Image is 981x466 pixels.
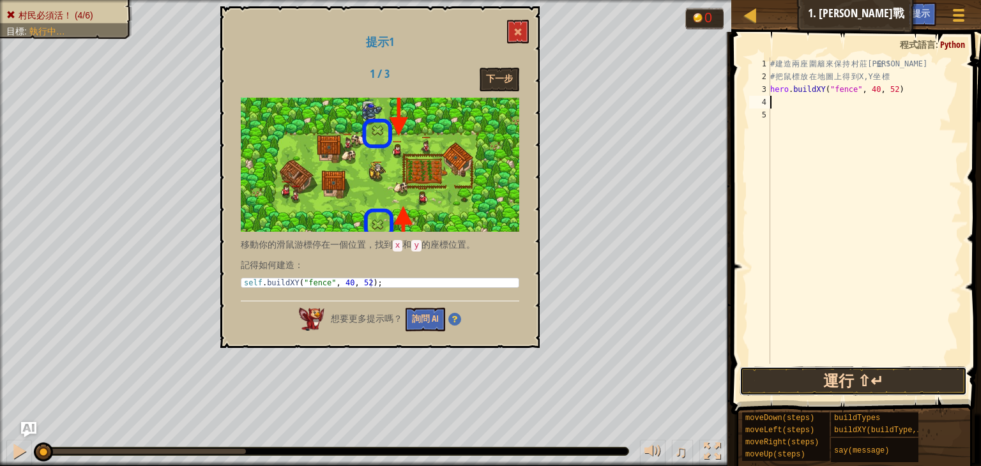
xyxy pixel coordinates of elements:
div: 1 [749,57,770,70]
span: moveLeft(steps) [745,426,814,435]
img: Hint [448,313,461,326]
span: Ask AI [869,7,890,19]
span: moveRight(steps) [745,438,819,447]
span: buildXY(buildType, x, y) [834,426,945,435]
button: Ask AI [21,422,36,437]
span: 程式語言 [900,38,936,50]
span: 想要更多提示嗎？ [331,313,402,324]
div: 4 [749,96,770,109]
button: Ask AI [862,3,897,26]
button: 切換全螢幕 [699,440,725,466]
span: : [936,38,940,50]
span: say(message) [834,446,889,455]
div: 0 [704,11,717,26]
button: 下一步 [480,68,519,91]
span: buildTypes [834,414,880,423]
button: 顯示遊戲選單 [943,3,975,33]
span: moveUp(steps) [745,450,805,459]
li: 村民必須活！ [6,9,123,22]
span: 提示1 [366,34,394,50]
button: 運行 ⇧↵ [740,366,967,396]
img: AI [299,308,324,331]
div: 3 [749,83,770,96]
span: 小提示 [903,7,930,19]
button: Ctrl + P: Pause [6,440,32,466]
span: ♫ [674,442,687,461]
button: 調整音量 [640,440,665,466]
p: 記得如何建造： [241,259,519,271]
code: y [411,240,422,252]
img: Defense of plainswood [241,98,519,232]
span: 執行中… [29,26,65,36]
span: Python [940,38,965,50]
button: ♫ [672,440,694,466]
div: 2 [749,70,770,83]
h2: 1 / 3 [340,68,420,80]
span: : [24,26,29,36]
code: x [393,240,403,252]
span: 村民必須活！ (4/6) [19,10,93,20]
div: Team 'humans' has 0 gold. [685,8,724,29]
p: 移動你的滑鼠游標停在一個位置，找到 和 的座標位置。 [241,238,519,252]
span: moveDown(steps) [745,414,814,423]
div: 5 [749,109,770,121]
button: 詢問 AI [406,308,445,331]
span: 目標 [6,26,24,36]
